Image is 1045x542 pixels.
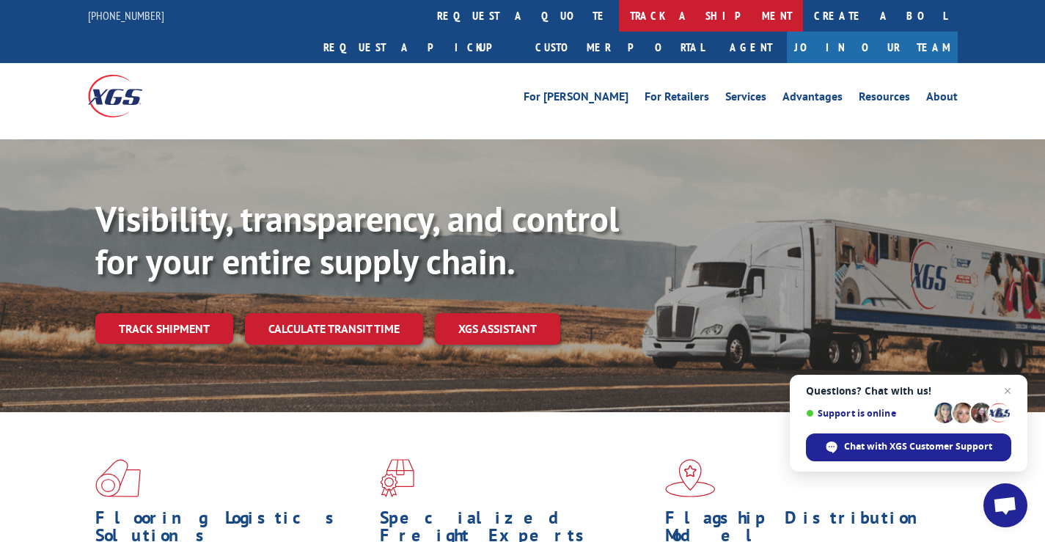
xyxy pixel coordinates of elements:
img: xgs-icon-focused-on-flooring-red [380,459,414,497]
a: XGS ASSISTANT [435,313,560,345]
a: Join Our Team [787,32,958,63]
span: Chat with XGS Customer Support [806,433,1011,461]
b: Visibility, transparency, and control for your entire supply chain. [95,196,619,284]
a: Advantages [782,91,843,107]
a: Request a pickup [312,32,524,63]
a: About [926,91,958,107]
a: Customer Portal [524,32,715,63]
a: For Retailers [645,91,709,107]
a: Calculate transit time [245,313,423,345]
a: Track shipment [95,313,233,344]
span: Support is online [806,408,929,419]
span: Questions? Chat with us! [806,385,1011,397]
span: Chat with XGS Customer Support [844,440,992,453]
a: Open chat [983,483,1027,527]
a: Resources [859,91,910,107]
a: [PHONE_NUMBER] [88,8,164,23]
img: xgs-icon-total-supply-chain-intelligence-red [95,459,141,497]
a: For [PERSON_NAME] [524,91,628,107]
img: xgs-icon-flagship-distribution-model-red [665,459,716,497]
a: Agent [715,32,787,63]
a: Services [725,91,766,107]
